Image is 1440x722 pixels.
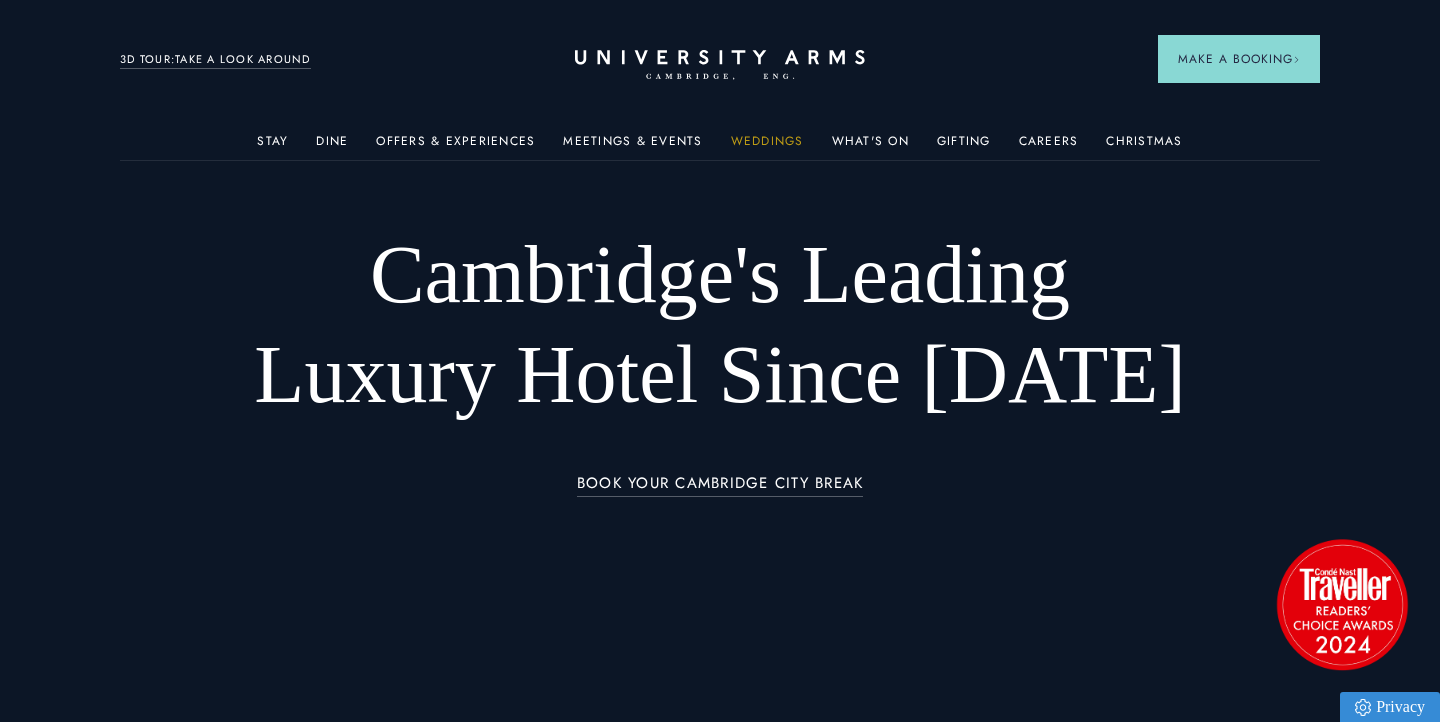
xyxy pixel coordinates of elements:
[937,134,991,160] a: Gifting
[240,225,1200,425] h1: Cambridge's Leading Luxury Hotel Since [DATE]
[1355,699,1371,716] img: Privacy
[376,134,535,160] a: Offers & Experiences
[563,134,702,160] a: Meetings & Events
[575,50,865,81] a: Home
[120,51,311,69] a: 3D TOUR:TAKE A LOOK AROUND
[1340,692,1440,722] a: Privacy
[832,134,909,160] a: What's On
[1158,35,1320,83] button: Make a BookingArrow icon
[731,134,804,160] a: Weddings
[1293,56,1300,63] img: Arrow icon
[316,134,348,160] a: Dine
[577,475,864,498] a: BOOK YOUR CAMBRIDGE CITY BREAK
[1267,529,1417,679] img: image-2524eff8f0c5d55edbf694693304c4387916dea5-1501x1501-png
[257,134,288,160] a: Stay
[1178,50,1300,68] span: Make a Booking
[1106,134,1182,160] a: Christmas
[1019,134,1079,160] a: Careers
